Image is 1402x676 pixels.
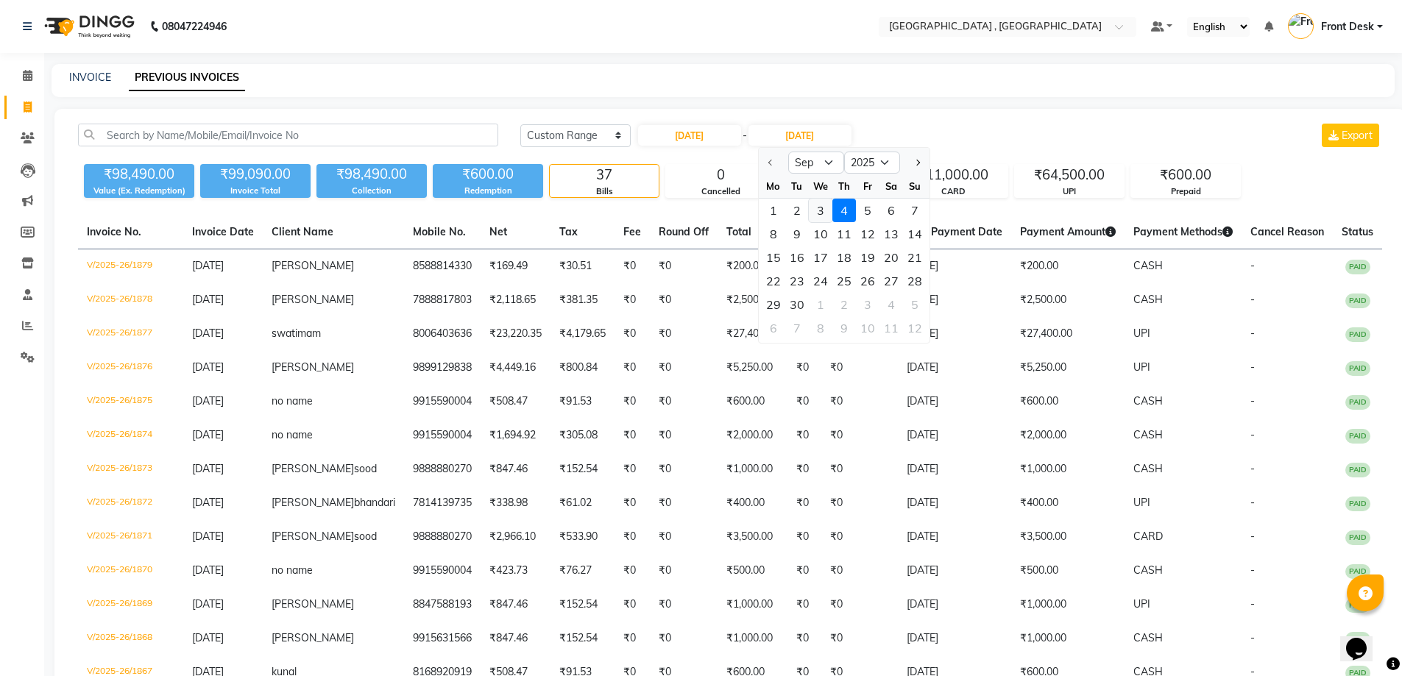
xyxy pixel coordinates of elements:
span: Round Off [659,225,709,238]
td: V/2025-26/1869 [78,588,183,622]
div: 10 [856,316,879,340]
td: [DATE] [898,283,1011,317]
td: [DATE] [898,317,1011,351]
div: 19 [856,246,879,269]
td: ₹3,500.00 [718,520,787,554]
div: Thursday, October 2, 2025 [832,293,856,316]
span: [PERSON_NAME] [272,496,354,509]
div: Sunday, September 28, 2025 [903,269,927,293]
div: Mo [762,174,785,198]
td: ₹2,118.65 [481,283,550,317]
div: Friday, September 26, 2025 [856,269,879,293]
input: Start Date [638,125,741,146]
span: [PERSON_NAME] [272,293,354,306]
td: ₹0 [821,385,898,419]
td: [DATE] [898,452,1011,486]
td: ₹2,000.00 [718,419,787,452]
div: 14 [903,222,927,246]
td: V/2025-26/1870 [78,554,183,588]
td: 9888880270 [404,520,481,554]
div: ₹64,500.00 [1015,165,1124,185]
td: ₹0 [787,452,821,486]
span: CASH [1133,462,1163,475]
div: 21 [903,246,927,269]
span: - [1250,259,1255,272]
span: UPI [1133,327,1150,340]
div: Wednesday, September 3, 2025 [809,199,832,222]
td: ₹2,500.00 [1011,283,1125,317]
td: V/2025-26/1879 [78,249,183,284]
span: Invoice Date [192,225,254,238]
td: ₹423.73 [481,554,550,588]
span: CASH [1133,428,1163,441]
div: Redemption [433,185,543,197]
td: ₹0 [650,452,718,486]
td: ₹0 [615,419,650,452]
span: PAID [1345,327,1370,342]
td: 9915590004 [404,419,481,452]
div: Wednesday, October 8, 2025 [809,316,832,340]
div: Saturday, October 11, 2025 [879,316,903,340]
span: sood [354,462,377,475]
span: Mobile No. [413,225,466,238]
button: Next month [910,151,923,174]
div: Friday, September 5, 2025 [856,199,879,222]
td: ₹0 [821,486,898,520]
td: V/2025-26/1873 [78,452,183,486]
td: ₹600.00 [1011,385,1125,419]
td: ₹2,966.10 [481,520,550,554]
span: PAID [1345,429,1370,444]
div: Wednesday, September 24, 2025 [809,269,832,293]
select: Select year [844,152,900,174]
div: 7 [903,199,927,222]
div: Monday, September 1, 2025 [762,199,785,222]
td: ₹4,179.65 [550,317,615,351]
td: ₹0 [615,486,650,520]
td: V/2025-26/1878 [78,283,183,317]
div: 6 [879,199,903,222]
td: 7814139735 [404,486,481,520]
td: ₹30.51 [550,249,615,284]
div: Saturday, September 13, 2025 [879,222,903,246]
div: ₹600.00 [1131,165,1240,185]
div: Saturday, September 27, 2025 [879,269,903,293]
td: ₹338.98 [481,486,550,520]
span: [DATE] [192,530,224,543]
span: Invoice No. [87,225,141,238]
td: ₹847.46 [481,588,550,622]
span: [DATE] [192,327,224,340]
span: Fee [623,225,641,238]
td: ₹0 [650,554,718,588]
div: Prepaid [1131,185,1240,198]
td: ₹0 [821,554,898,588]
div: Invoice Total [200,185,311,197]
div: 16 [785,246,809,269]
td: [DATE] [898,554,1011,588]
div: 11 [879,316,903,340]
td: ₹200.00 [718,249,787,284]
div: Tuesday, October 7, 2025 [785,316,809,340]
td: ₹847.46 [481,452,550,486]
div: UPI [1015,185,1124,198]
div: 4 [879,293,903,316]
div: 8 [809,316,832,340]
td: ₹600.00 [718,385,787,419]
div: Sunday, October 12, 2025 [903,316,927,340]
span: [DATE] [192,428,224,441]
td: ₹2,000.00 [1011,419,1125,452]
div: Saturday, September 20, 2025 [879,246,903,269]
div: 12 [856,222,879,246]
div: 23 [785,269,809,293]
div: 10 [809,222,832,246]
div: Tuesday, September 30, 2025 [785,293,809,316]
div: Tu [785,174,809,198]
td: ₹0 [615,283,650,317]
td: [DATE] [898,249,1011,284]
span: [PERSON_NAME] [272,462,354,475]
td: ₹0 [787,385,821,419]
div: 5 [856,199,879,222]
div: Su [903,174,927,198]
span: CASH [1133,259,1163,272]
div: Monday, October 6, 2025 [762,316,785,340]
div: Thursday, September 4, 2025 [832,199,856,222]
